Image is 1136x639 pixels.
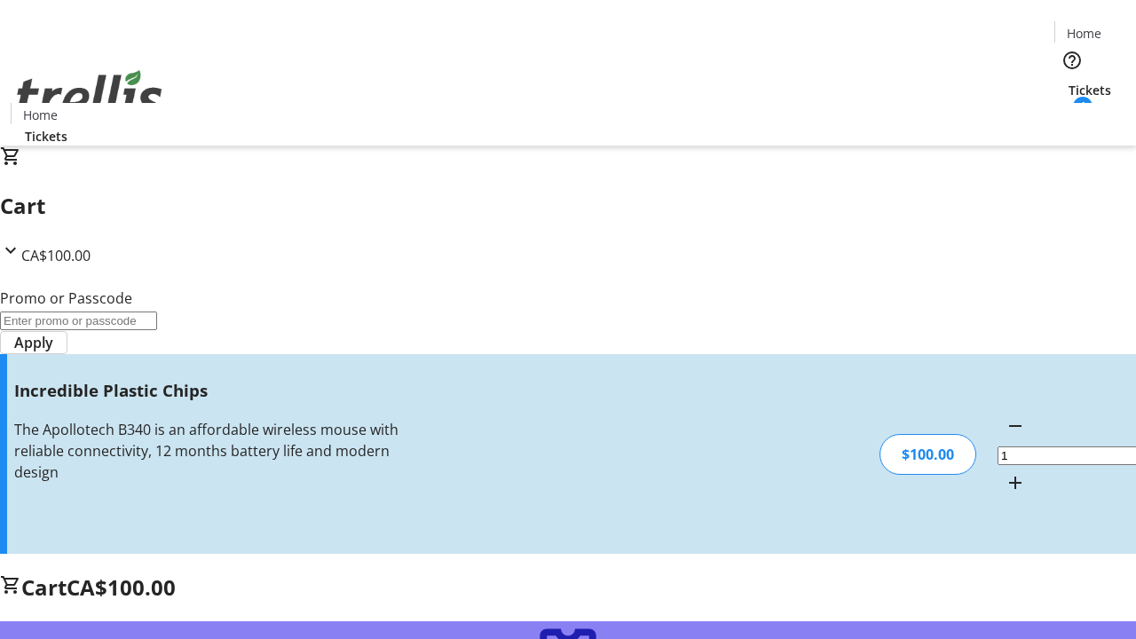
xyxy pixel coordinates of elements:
h3: Incredible Plastic Chips [14,378,402,403]
span: CA$100.00 [67,572,176,602]
a: Tickets [1054,81,1125,99]
button: Cart [1054,99,1090,135]
span: CA$100.00 [21,246,91,265]
span: Home [23,106,58,124]
span: Home [1067,24,1101,43]
a: Home [12,106,68,124]
span: Tickets [25,127,67,146]
span: Tickets [1069,81,1111,99]
div: $100.00 [880,434,976,475]
img: Orient E2E Organization RXeVok4OQN's Logo [11,51,169,139]
span: Apply [14,332,53,353]
button: Help [1054,43,1090,78]
a: Home [1055,24,1112,43]
div: The Apollotech B340 is an affordable wireless mouse with reliable connectivity, 12 months battery... [14,419,402,483]
button: Decrement by one [998,408,1033,444]
a: Tickets [11,127,82,146]
button: Increment by one [998,465,1033,501]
